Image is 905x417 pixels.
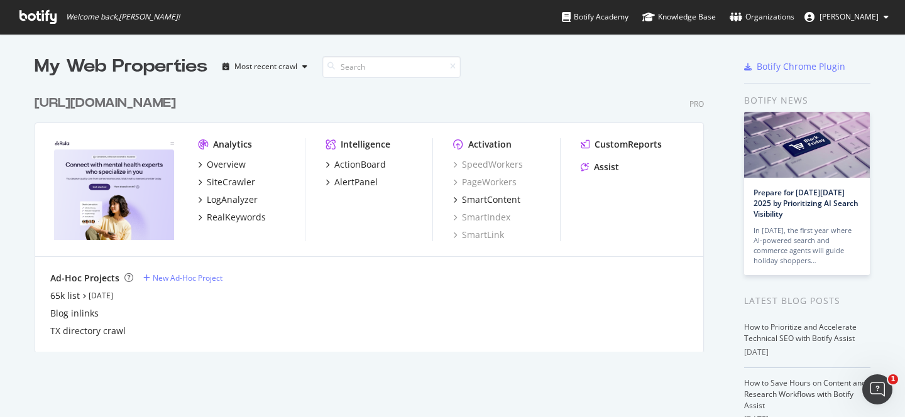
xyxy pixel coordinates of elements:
[730,11,794,23] div: Organizations
[153,273,222,283] div: New Ad-Hoc Project
[862,374,892,404] iframe: Intercom live chat
[754,225,860,266] div: In [DATE], the first year where AI-powered search and commerce agents will guide holiday shoppers…
[453,176,517,188] a: PageWorkers
[453,158,523,171] a: SpeedWorkers
[217,57,312,77] button: Most recent crawl
[207,158,246,171] div: Overview
[207,211,266,224] div: RealKeywords
[50,325,126,337] a: TX directory crawl
[334,176,378,188] div: AlertPanel
[594,161,619,173] div: Assist
[562,11,628,23] div: Botify Academy
[35,79,714,352] div: grid
[50,307,99,320] a: Blog inlinks
[35,94,176,112] div: [URL][DOMAIN_NAME]
[198,158,246,171] a: Overview
[198,193,258,206] a: LogAnalyzer
[754,187,858,219] a: Prepare for [DATE][DATE] 2025 by Prioritizing AI Search Visibility
[744,294,870,308] div: Latest Blog Posts
[322,56,461,78] input: Search
[744,322,857,344] a: How to Prioritize and Accelerate Technical SEO with Botify Assist
[744,377,866,411] a: How to Save Hours on Content and Research Workflows with Botify Assist
[35,54,207,79] div: My Web Properties
[581,161,619,173] a: Assist
[453,193,520,206] a: SmartContent
[341,138,390,151] div: Intelligence
[35,94,181,112] a: [URL][DOMAIN_NAME]
[453,211,510,224] a: SmartIndex
[234,63,297,70] div: Most recent crawl
[89,290,113,301] a: [DATE]
[326,176,378,188] a: AlertPanel
[642,11,716,23] div: Knowledge Base
[888,374,898,384] span: 1
[143,273,222,283] a: New Ad-Hoc Project
[198,211,266,224] a: RealKeywords
[453,229,504,241] a: SmartLink
[595,138,662,151] div: CustomReports
[326,158,386,171] a: ActionBoard
[462,193,520,206] div: SmartContent
[744,94,870,107] div: Botify news
[50,272,119,284] div: Ad-Hoc Projects
[66,12,180,22] span: Welcome back, [PERSON_NAME] !
[207,193,258,206] div: LogAnalyzer
[334,158,386,171] div: ActionBoard
[207,176,255,188] div: SiteCrawler
[468,138,512,151] div: Activation
[794,7,899,27] button: [PERSON_NAME]
[213,138,252,151] div: Analytics
[757,60,845,73] div: Botify Chrome Plugin
[744,60,845,73] a: Botify Chrome Plugin
[581,138,662,151] a: CustomReports
[820,11,879,22] span: Nick Schurk
[198,176,255,188] a: SiteCrawler
[744,347,870,358] div: [DATE]
[744,112,870,178] img: Prepare for Black Friday 2025 by Prioritizing AI Search Visibility
[50,138,178,240] img: https://www.rula.com/
[689,99,704,109] div: Pro
[50,290,80,302] a: 65k list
